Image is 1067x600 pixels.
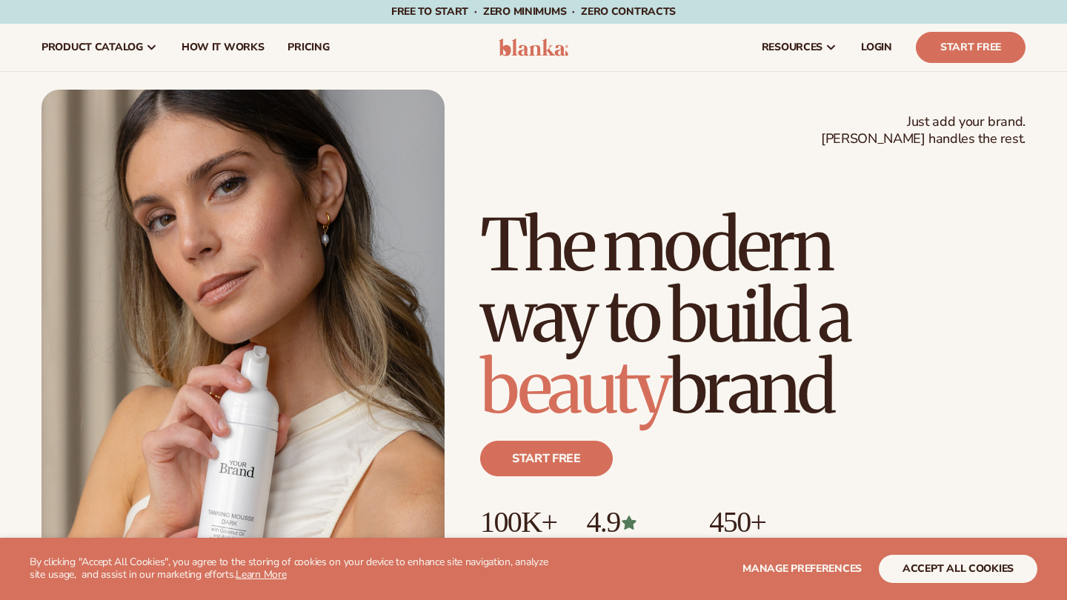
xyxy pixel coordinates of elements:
[480,343,668,432] span: beauty
[41,90,445,598] img: Female holding tanning mousse.
[586,506,679,539] p: 4.9
[30,556,557,581] p: By clicking "Accept All Cookies", you agree to the storing of cookies on your device to enhance s...
[916,32,1026,63] a: Start Free
[480,210,1026,423] h1: The modern way to build a brand
[499,39,569,56] img: logo
[709,506,821,539] p: 450+
[879,555,1037,583] button: accept all cookies
[30,24,170,71] a: product catalog
[742,561,862,576] span: Manage preferences
[236,567,286,581] a: Learn More
[276,24,341,71] a: pricing
[821,113,1026,148] span: Just add your brand. [PERSON_NAME] handles the rest.
[287,41,329,53] span: pricing
[391,4,676,19] span: Free to start · ZERO minimums · ZERO contracts
[750,24,849,71] a: resources
[480,441,613,476] a: Start free
[742,555,862,583] button: Manage preferences
[849,24,904,71] a: LOGIN
[861,41,892,53] span: LOGIN
[480,506,556,539] p: 100K+
[762,41,822,53] span: resources
[41,41,143,53] span: product catalog
[182,41,265,53] span: How It Works
[170,24,276,71] a: How It Works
